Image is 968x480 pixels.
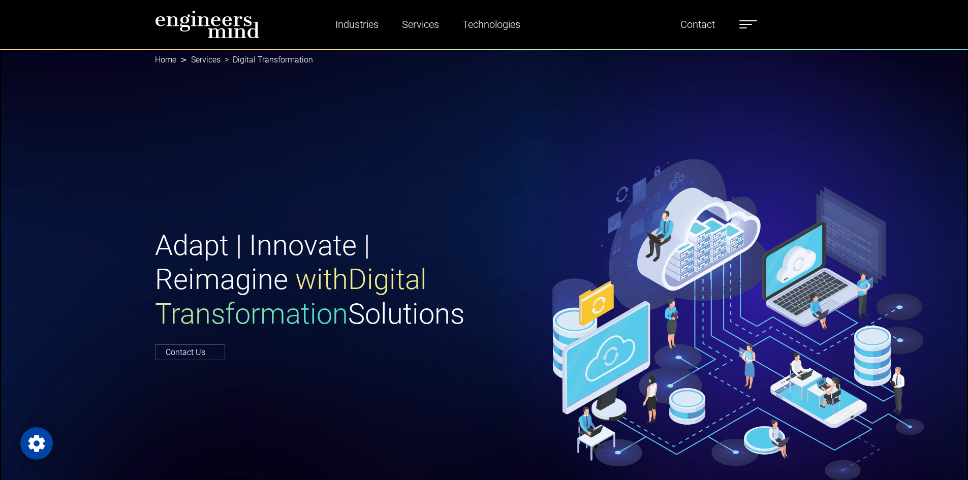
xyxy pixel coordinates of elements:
[221,54,313,66] li: Digital Transformation
[155,10,260,39] img: logo
[191,55,221,65] a: Services
[155,229,478,331] h1: Adapt | Innovate | Reimagine Solutions
[398,13,443,36] a: Services
[331,13,383,36] a: Industries
[155,55,176,65] a: Home
[155,49,814,71] nav: breadcrumb
[155,344,225,360] a: Contact Us
[676,13,719,36] a: Contact
[155,263,427,330] span: with Digital Transformation
[458,13,524,36] a: Technologies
